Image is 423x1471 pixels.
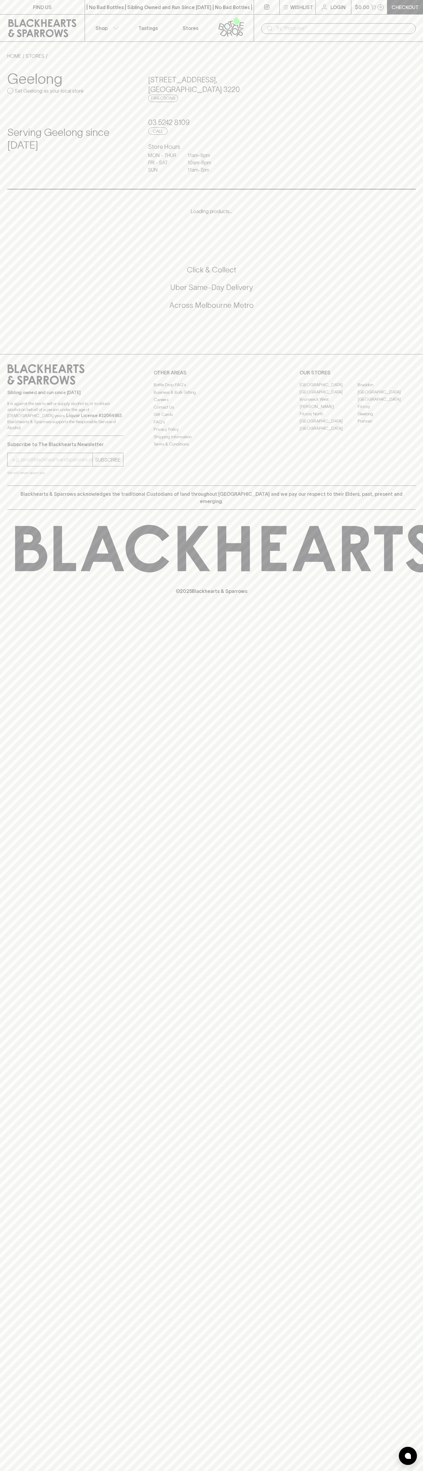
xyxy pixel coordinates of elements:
p: SUBSCRIBE [95,456,121,463]
h5: 03 5242 8109 [148,118,275,127]
h4: Serving Geelong since [DATE] [7,126,134,152]
p: Set Geelong as your local store [15,87,83,94]
p: Wishlist [290,4,313,11]
a: [GEOGRAPHIC_DATA] [300,381,358,388]
input: e.g. jane@blackheartsandsparrows.com.au [12,455,93,465]
p: $0.00 [355,4,369,11]
a: Geelong [358,410,416,417]
p: 11am - 7pm [187,166,218,173]
a: [GEOGRAPHIC_DATA] [300,388,358,396]
p: Checkout [392,4,419,11]
a: Gift Cards [154,411,270,418]
a: HOME [7,53,21,59]
p: OTHER AREAS [154,369,270,376]
a: Fitzroy North [300,410,358,417]
p: Sibling owned and run since [DATE] [7,390,123,396]
h3: Geelong [7,70,134,87]
button: Shop [85,15,127,41]
a: Prahran [358,417,416,425]
p: We will never spam you [7,470,123,476]
h5: Uber Same-Day Delivery [7,282,416,292]
a: [GEOGRAPHIC_DATA] [358,396,416,403]
p: Loading products... [6,208,417,215]
h6: Store Hours [148,142,275,152]
p: MON - THUR [148,152,178,159]
p: It is against the law to sell or supply alcohol to, or to obtain alcohol on behalf of a person un... [7,400,123,431]
a: Shipping Information [154,433,270,440]
a: Brunswick West [300,396,358,403]
p: FIND US [33,4,52,11]
p: 0 [379,5,382,9]
a: Terms & Conditions [154,441,270,448]
p: OUR STORES [300,369,416,376]
strong: Liquor License #32064953 [66,413,122,418]
a: Stores [169,15,212,41]
input: Try "Pinot noir" [276,24,411,33]
a: Tastings [127,15,169,41]
a: [GEOGRAPHIC_DATA] [300,425,358,432]
p: Blackhearts & Sparrows acknowledges the traditional Custodians of land throughout [GEOGRAPHIC_DAT... [12,490,411,505]
a: [GEOGRAPHIC_DATA] [300,417,358,425]
button: SUBSCRIBE [93,453,123,466]
p: 11am - 8pm [187,152,218,159]
a: Directions [148,95,178,102]
div: Call to action block [7,241,416,342]
a: FAQ's [154,418,270,426]
h5: Across Melbourne Metro [7,300,416,310]
p: FRI - SAT [148,159,178,166]
p: SUN [148,166,178,173]
a: Contact Us [154,403,270,411]
h5: Click & Collect [7,265,416,275]
a: Call [148,127,168,135]
p: Login [330,4,346,11]
p: Stores [183,25,198,32]
a: [PERSON_NAME] [300,403,358,410]
a: Business & Bulk Gifting [154,389,270,396]
a: Braddon [358,381,416,388]
p: Subscribe to The Blackhearts Newsletter [7,441,123,448]
p: Tastings [138,25,158,32]
a: Privacy Policy [154,426,270,433]
a: STORES [26,53,44,59]
p: Shop [96,25,108,32]
h5: [STREET_ADDRESS] , [GEOGRAPHIC_DATA] 3220 [148,75,275,94]
a: Bottle Drop FAQ's [154,381,270,389]
a: [GEOGRAPHIC_DATA] [358,388,416,396]
a: Careers [154,396,270,403]
img: bubble-icon [405,1453,411,1459]
p: 10am - 8pm [187,159,218,166]
a: Fitzroy [358,403,416,410]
